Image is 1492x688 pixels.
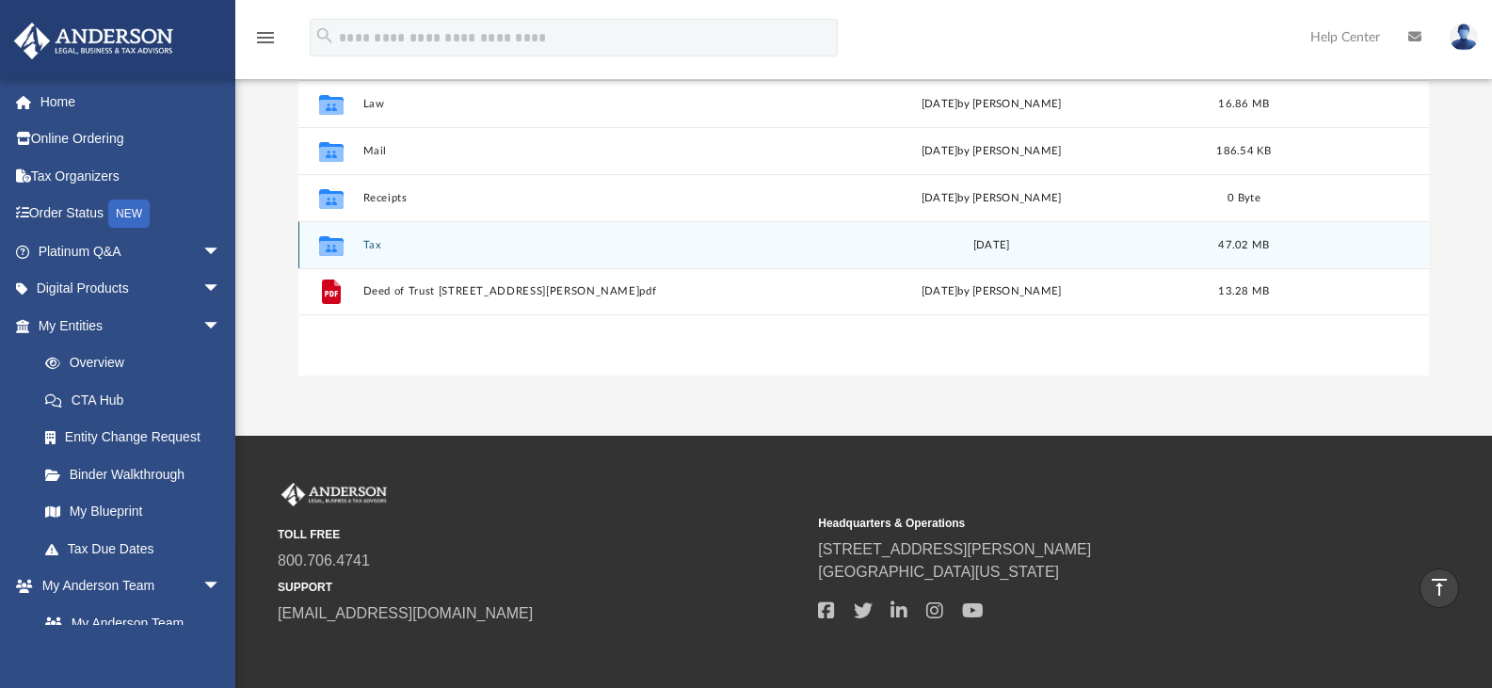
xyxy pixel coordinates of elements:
[818,541,1091,557] a: [STREET_ADDRESS][PERSON_NAME]
[13,307,249,344] a: My Entitiesarrow_drop_down
[8,23,179,59] img: Anderson Advisors Platinum Portal
[278,579,805,596] small: SUPPORT
[362,98,776,110] button: Law
[202,232,240,271] span: arrow_drop_down
[202,307,240,345] span: arrow_drop_down
[13,157,249,195] a: Tax Organizers
[784,190,1197,207] div: [DATE] by [PERSON_NAME]
[278,552,370,568] a: 800.706.4741
[784,283,1197,300] div: [DATE] by [PERSON_NAME]
[26,344,249,382] a: Overview
[202,568,240,606] span: arrow_drop_down
[1227,193,1260,203] span: 0 Byte
[108,200,150,228] div: NEW
[1216,146,1271,156] span: 186.54 KB
[362,239,776,251] button: Tax
[1420,568,1459,608] a: vertical_align_top
[26,381,249,419] a: CTA Hub
[362,285,776,297] button: Deed of Trust [STREET_ADDRESS][PERSON_NAME]pdf
[362,192,776,204] button: Receipts
[784,143,1197,160] div: [DATE] by [PERSON_NAME]
[26,530,249,568] a: Tax Due Dates
[26,456,249,493] a: Binder Walkthrough
[362,145,776,157] button: Mail
[26,419,249,456] a: Entity Change Request
[13,270,249,308] a: Digital Productsarrow_drop_down
[13,120,249,158] a: Online Ordering
[818,564,1059,580] a: [GEOGRAPHIC_DATA][US_STATE]
[13,195,249,233] a: Order StatusNEW
[26,493,240,531] a: My Blueprint
[1218,240,1269,250] span: 47.02 MB
[13,568,240,605] a: My Anderson Teamarrow_drop_down
[278,483,391,507] img: Anderson Advisors Platinum Portal
[1428,576,1451,599] i: vertical_align_top
[278,605,533,621] a: [EMAIL_ADDRESS][DOMAIN_NAME]
[254,36,277,49] a: menu
[1218,286,1269,296] span: 13.28 MB
[1218,99,1269,109] span: 16.86 MB
[784,96,1197,113] div: [DATE] by [PERSON_NAME]
[13,83,249,120] a: Home
[784,237,1197,254] div: [DATE]
[818,515,1345,532] small: Headquarters & Operations
[1450,24,1478,51] img: User Pic
[278,526,805,543] small: TOLL FREE
[202,270,240,309] span: arrow_drop_down
[13,232,249,270] a: Platinum Q&Aarrow_drop_down
[26,604,231,642] a: My Anderson Team
[254,26,277,49] i: menu
[314,25,335,46] i: search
